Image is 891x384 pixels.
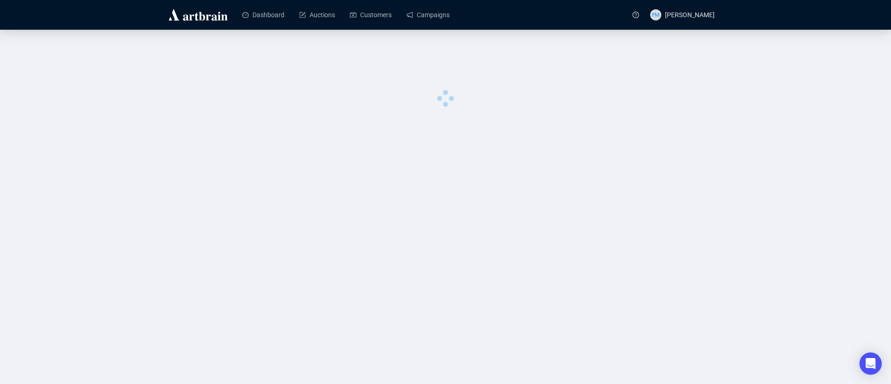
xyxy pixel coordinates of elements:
[350,3,392,27] a: Customers
[242,3,284,27] a: Dashboard
[652,10,660,19] span: FM
[633,12,639,18] span: question-circle
[299,3,335,27] a: Auctions
[665,11,715,19] span: [PERSON_NAME]
[407,3,450,27] a: Campaigns
[859,352,882,375] div: Open Intercom Messenger
[167,7,229,22] img: logo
